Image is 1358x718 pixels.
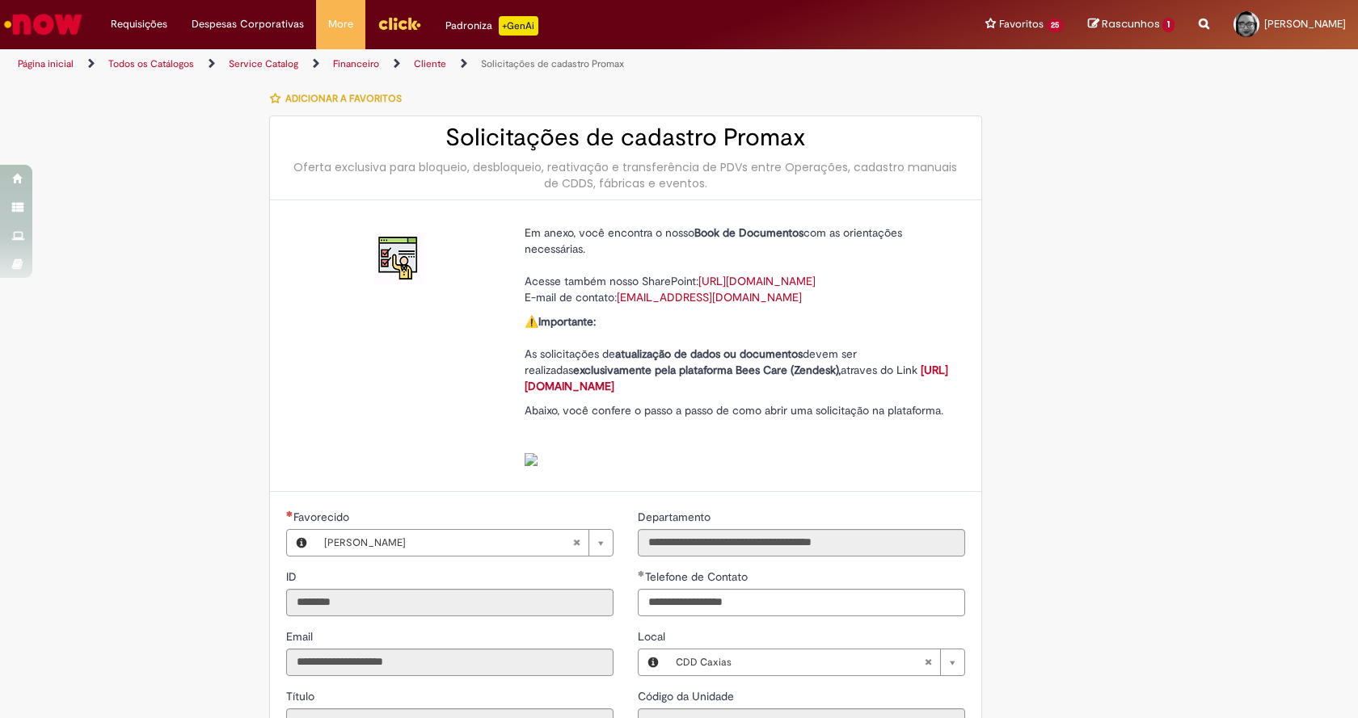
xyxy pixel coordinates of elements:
[286,688,318,704] label: Somente leitura - Título
[698,274,816,288] a: [URL][DOMAIN_NAME]
[645,569,751,584] span: Telefone de Contato
[525,313,953,394] p: ⚠️ As solicitações de devem ser realizadas atraves do Link
[445,16,538,36] div: Padroniza
[12,49,893,79] ul: Trilhas de página
[293,510,352,524] span: Necessários - Favorecido
[286,569,300,584] span: Somente leitura - ID
[1047,19,1065,32] span: 25
[638,589,965,616] input: Telefone de Contato
[525,402,953,467] p: Abaixo, você confere o passo a passo de como abrir uma solicitação na plataforma.
[286,628,316,645] label: Somente leitura - Email
[916,649,940,675] abbr: Limpar campo Local
[286,689,318,703] span: Somente leitura - Título
[18,57,74,70] a: Página inicial
[1162,18,1175,32] span: 1
[286,124,965,151] h2: Solicitações de cadastro Promax
[287,530,316,556] button: Favorecido, Visualizar este registro Christiane Pires Martins De Lima
[373,233,425,284] img: Solicitações de cadastro Promax
[617,290,802,304] a: [EMAIL_ADDRESS][DOMAIN_NAME]
[286,589,614,616] input: ID
[377,11,421,36] img: click_logo_yellow_360x200.png
[694,225,803,240] strong: Book de Documentos
[229,57,298,70] a: Service Catalog
[573,363,841,377] strong: exclusivamente pela plataforma Bees Care (Zendesk),
[414,57,446,70] a: Cliente
[638,510,714,524] span: Somente leitura - Departamento
[108,57,194,70] a: Todos os Catálogos
[286,629,316,644] span: Somente leitura - Email
[499,16,538,36] p: +GenAi
[525,225,953,305] p: Em anexo, você encontra o nosso com as orientações necessárias. Acesse também nosso SharePoint: E...
[316,530,613,556] a: [PERSON_NAME]Limpar campo Favorecido
[999,16,1044,32] span: Favoritos
[286,159,965,191] div: Oferta exclusiva para bloqueio, desbloqueio, reativação e transferência de PDVs entre Operações, ...
[328,16,353,32] span: More
[192,16,304,32] span: Despesas Corporativas
[269,82,411,115] button: Adicionar a Favoritos
[2,8,85,40] img: ServiceNow
[286,510,293,517] span: Obrigatório Preenchido
[286,649,614,676] input: Email
[1102,16,1160,31] span: Rascunhos
[639,649,668,675] button: Local, Visualizar este registro CDD Caxias
[615,346,803,361] strong: atualização de dados ou documentos
[538,314,596,329] strong: Importante:
[481,57,624,70] a: Solicitações de cadastro Promax
[111,16,167,32] span: Requisições
[668,649,964,675] a: CDD CaxiasLimpar campo Local
[638,509,714,525] label: Somente leitura - Departamento
[324,530,572,556] span: [PERSON_NAME]
[638,629,668,644] span: Local
[1264,17,1346,31] span: [PERSON_NAME]
[638,570,645,577] span: Obrigatório Preenchido
[285,92,402,105] span: Adicionar a Favoritos
[638,689,737,703] span: Somente leitura - Código da Unidade
[286,569,300,585] label: Somente leitura - ID
[564,530,588,556] abbr: Limpar campo Favorecido
[525,363,948,393] a: [URL][DOMAIN_NAME]
[1088,17,1175,32] a: Rascunhos
[676,649,924,675] span: CDD Caxias
[638,688,737,704] label: Somente leitura - Código da Unidade
[638,529,965,556] input: Departamento
[333,57,379,70] a: Financeiro
[525,453,538,466] img: sys_attachment.do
